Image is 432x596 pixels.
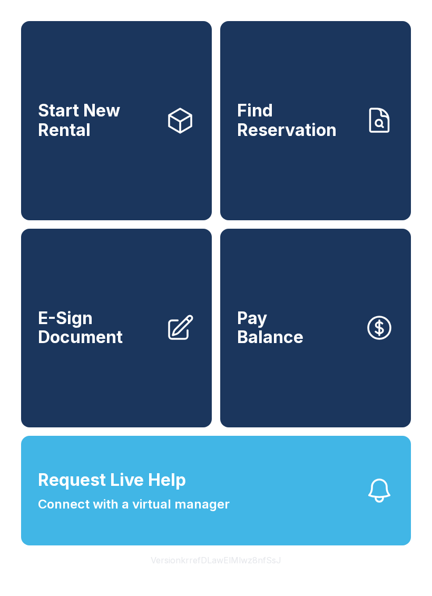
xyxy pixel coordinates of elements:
span: E-Sign Document [38,309,157,347]
a: E-Sign Document [21,229,212,428]
span: Start New Rental [38,101,157,140]
span: Pay Balance [237,309,303,347]
button: Request Live HelpConnect with a virtual manager [21,436,411,545]
span: Connect with a virtual manager [38,495,230,514]
a: Start New Rental [21,21,212,220]
button: VersionkrrefDLawElMlwz8nfSsJ [142,545,290,575]
span: Request Live Help [38,467,186,493]
a: Find Reservation [220,21,411,220]
button: PayBalance [220,229,411,428]
span: Find Reservation [237,101,356,140]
